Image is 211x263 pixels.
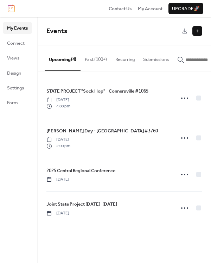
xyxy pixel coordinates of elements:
[46,176,69,183] span: [DATE]
[46,88,148,95] span: STATE PROJECT "Sock Hop" - Connersville #1065
[3,97,32,108] a: Form
[8,5,15,12] img: logo
[7,70,21,77] span: Design
[138,5,162,12] a: My Account
[7,84,24,92] span: Settings
[111,45,139,70] button: Recurring
[3,22,32,33] a: My Events
[3,52,32,63] a: Views
[46,137,70,143] span: [DATE]
[81,45,111,70] button: Past (100+)
[46,200,117,208] a: Joint State Project [DATE]-[DATE]
[46,143,70,149] span: 2:00 pm
[109,5,132,12] a: Contact Us
[3,82,32,93] a: Settings
[46,127,158,135] a: [PERSON_NAME] Day - [GEOGRAPHIC_DATA] #3760
[7,25,28,32] span: My Events
[46,87,148,95] a: STATE PROJECT "Sock Hop" - Connersville #1065
[168,3,203,14] button: Upgrade🚀
[7,99,18,106] span: Form
[46,167,115,174] span: 2025 Central Regional Conference
[46,103,70,109] span: 4:00 pm
[46,201,117,208] span: Joint State Project [DATE]-[DATE]
[46,127,158,134] span: [PERSON_NAME] Day - [GEOGRAPHIC_DATA] #3760
[45,45,81,71] button: Upcoming (4)
[3,67,32,79] a: Design
[172,5,200,12] span: Upgrade 🚀
[46,210,69,217] span: [DATE]
[7,40,25,47] span: Connect
[139,45,173,70] button: Submissions
[3,37,32,49] a: Connect
[46,25,67,38] span: Events
[46,167,115,175] a: 2025 Central Regional Conference
[7,55,19,62] span: Views
[46,97,70,103] span: [DATE]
